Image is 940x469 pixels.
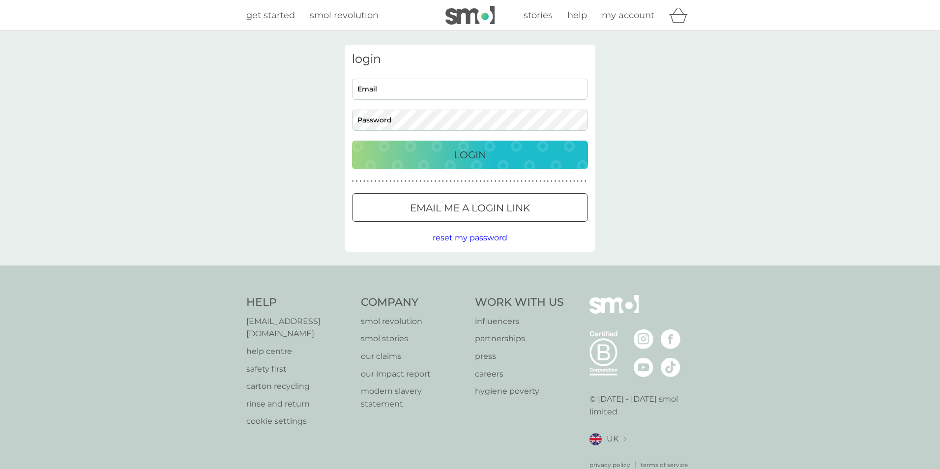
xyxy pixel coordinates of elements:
p: ● [525,179,527,184]
p: ● [363,179,365,184]
p: ● [457,179,459,184]
p: ● [487,179,489,184]
p: ● [412,179,414,184]
a: modern slavery statement [361,385,466,410]
p: ● [453,179,455,184]
p: ● [356,179,358,184]
p: ● [569,179,571,184]
p: ● [359,179,361,184]
p: ● [521,179,523,184]
p: ● [401,179,403,184]
img: smol [589,295,639,328]
a: cookie settings [246,415,351,428]
img: visit the smol Instagram page [634,329,653,349]
p: ● [468,179,470,184]
p: ● [438,179,440,184]
p: ● [479,179,481,184]
p: ● [427,179,429,184]
a: our claims [361,350,466,363]
p: ● [532,179,534,184]
p: ● [423,179,425,184]
p: ● [562,179,564,184]
a: careers [475,368,564,381]
p: ● [382,179,384,184]
p: ● [555,179,557,184]
p: ● [416,179,418,184]
a: help centre [246,345,351,358]
img: visit the smol Facebook page [661,329,680,349]
a: partnerships [475,332,564,345]
span: UK [607,433,618,445]
a: smol revolution [361,315,466,328]
img: select a new location [623,437,626,442]
p: ● [577,179,579,184]
p: ● [585,179,587,184]
h4: Work With Us [475,295,564,310]
p: ● [566,179,568,184]
p: ● [446,179,448,184]
a: smol stories [361,332,466,345]
p: ● [528,179,530,184]
a: rinse and return [246,398,351,410]
a: stories [524,8,553,23]
a: help [567,8,587,23]
p: ● [461,179,463,184]
h3: login [352,52,588,66]
p: ● [498,179,500,184]
p: ● [431,179,433,184]
a: press [475,350,564,363]
button: Email me a login link [352,193,588,222]
p: ● [442,179,444,184]
p: ● [495,179,497,184]
span: help [567,10,587,21]
p: ● [517,179,519,184]
a: [EMAIL_ADDRESS][DOMAIN_NAME] [246,315,351,340]
p: ● [558,179,560,184]
button: Login [352,141,588,169]
a: hygiene poverty [475,385,564,398]
p: ● [375,179,377,184]
p: ● [367,179,369,184]
a: carton recycling [246,380,351,393]
p: ● [465,179,467,184]
p: ● [547,179,549,184]
p: ● [573,179,575,184]
p: ● [405,179,407,184]
p: ● [581,179,583,184]
a: my account [602,8,654,23]
p: ● [476,179,478,184]
span: my account [602,10,654,21]
p: ● [491,179,493,184]
p: ● [408,179,410,184]
p: ● [386,179,388,184]
h4: Company [361,295,466,310]
p: ● [435,179,437,184]
p: Email me a login link [410,200,530,216]
a: our impact report [361,368,466,381]
a: get started [246,8,295,23]
p: ● [393,179,395,184]
p: ● [483,179,485,184]
img: smol [445,6,495,25]
p: ● [419,179,421,184]
p: ● [449,179,451,184]
p: ● [543,179,545,184]
p: ● [472,179,474,184]
a: safety first [246,363,351,376]
p: ● [389,179,391,184]
span: smol revolution [310,10,379,21]
span: reset my password [433,233,507,242]
p: ● [539,179,541,184]
p: ● [397,179,399,184]
p: ● [378,179,380,184]
a: smol revolution [310,8,379,23]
